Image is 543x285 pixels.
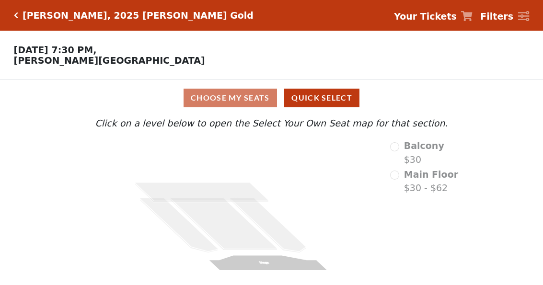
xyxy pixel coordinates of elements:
[404,168,458,195] label: $30 - $62
[404,169,458,180] span: Main Floor
[14,12,18,19] a: Click here to go back to filters
[284,89,359,107] button: Quick Select
[404,139,444,166] label: $30
[23,10,254,21] h5: [PERSON_NAME], 2025 [PERSON_NAME] Gold
[404,140,444,151] span: Balcony
[258,261,270,264] text: Stage
[480,10,529,23] a: Filters
[480,11,513,22] strong: Filters
[394,10,473,23] a: Your Tickets
[75,116,468,130] p: Click on a level below to open the Select Your Own Seat map for that section.
[394,11,457,22] strong: Your Tickets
